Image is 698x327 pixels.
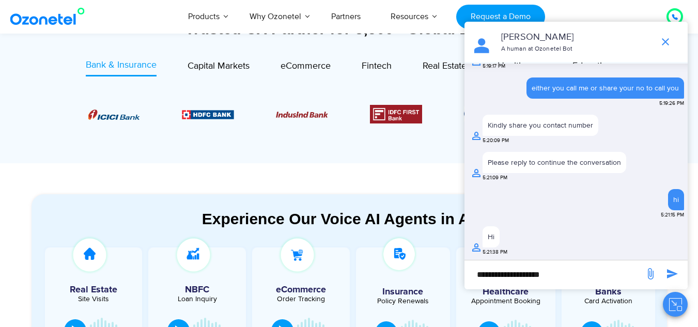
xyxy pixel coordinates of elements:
a: Fintech [362,58,392,76]
div: Policy Renewals [361,298,445,305]
div: Image Carousel [88,100,610,128]
p: [PERSON_NAME] [501,30,649,44]
span: 5:19:26 PM [659,100,684,107]
div: Appointment Booking [464,298,548,305]
a: eCommerce [281,58,331,76]
a: Request a Demo [456,5,545,29]
span: 5:21:09 PM [483,174,507,182]
span: Real Estate [423,60,467,72]
span: send message [662,263,683,284]
div: Please reply to continue the conversation [488,157,621,168]
span: Capital Markets [188,60,250,72]
span: Fintech [362,60,392,72]
div: Hi [488,231,494,242]
div: Site Visits [50,295,137,303]
div: Order Tracking [257,295,345,303]
span: 5:21:38 PM [483,248,507,256]
button: Close chat [663,292,688,317]
h5: Insurance [361,287,445,297]
span: end chat or minimize [655,32,676,52]
p: A human at Ozonetel Bot [501,44,649,54]
h5: Healthcare [464,287,548,297]
div: hi [673,194,679,205]
span: eCommerce [281,60,331,72]
span: 5:20:09 PM [483,137,509,145]
span: Bank & Insurance [86,59,157,71]
a: Bank & Insurance [86,58,157,76]
div: Loan Inquiry [153,295,241,303]
a: Real Estate [423,58,467,76]
div: new-msg-input [470,266,639,284]
h5: NBFC [153,285,241,294]
span: 5:21:15 PM [661,211,684,219]
a: Capital Markets [188,58,250,76]
h5: Real Estate [50,285,137,294]
div: Kindly share you contact number [488,120,593,131]
div: Experience Our Voice AI Agents in Action [42,210,667,228]
h5: eCommerce [257,285,345,294]
span: 5:19:17 PM [483,63,505,70]
span: send message [640,263,661,284]
div: either you call me or share your no to call you [532,83,679,94]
